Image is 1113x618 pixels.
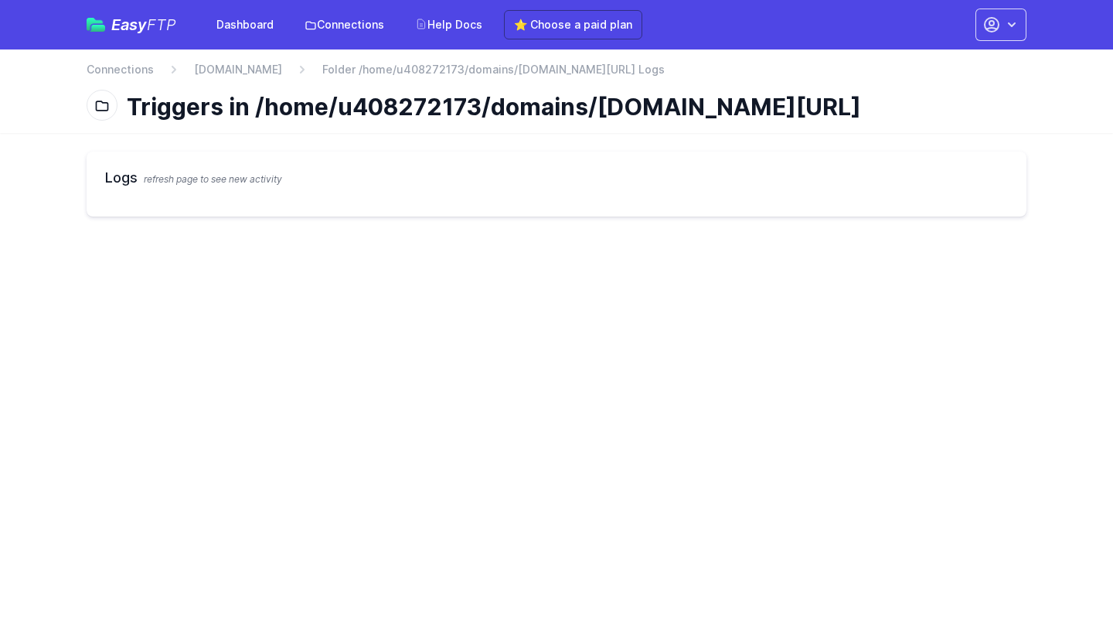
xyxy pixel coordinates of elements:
a: ⭐ Choose a paid plan [504,10,642,39]
img: easyftp_logo.png [87,18,105,32]
a: [DOMAIN_NAME] [194,62,282,77]
a: Connections [87,62,154,77]
a: Connections [295,11,393,39]
iframe: Drift Widget Chat Controller [1036,541,1094,599]
nav: Breadcrumb [87,62,1026,87]
a: Dashboard [207,11,283,39]
span: refresh page to see new activity [144,173,282,185]
a: EasyFTP [87,17,176,32]
h1: Triggers in /home/u408272173/domains/[DOMAIN_NAME][URL] [127,93,1014,121]
span: FTP [147,15,176,34]
span: Folder /home/u408272173/domains/[DOMAIN_NAME][URL] Logs [322,62,665,77]
span: Easy [111,17,176,32]
a: Help Docs [406,11,492,39]
h2: Logs [105,167,1008,189]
